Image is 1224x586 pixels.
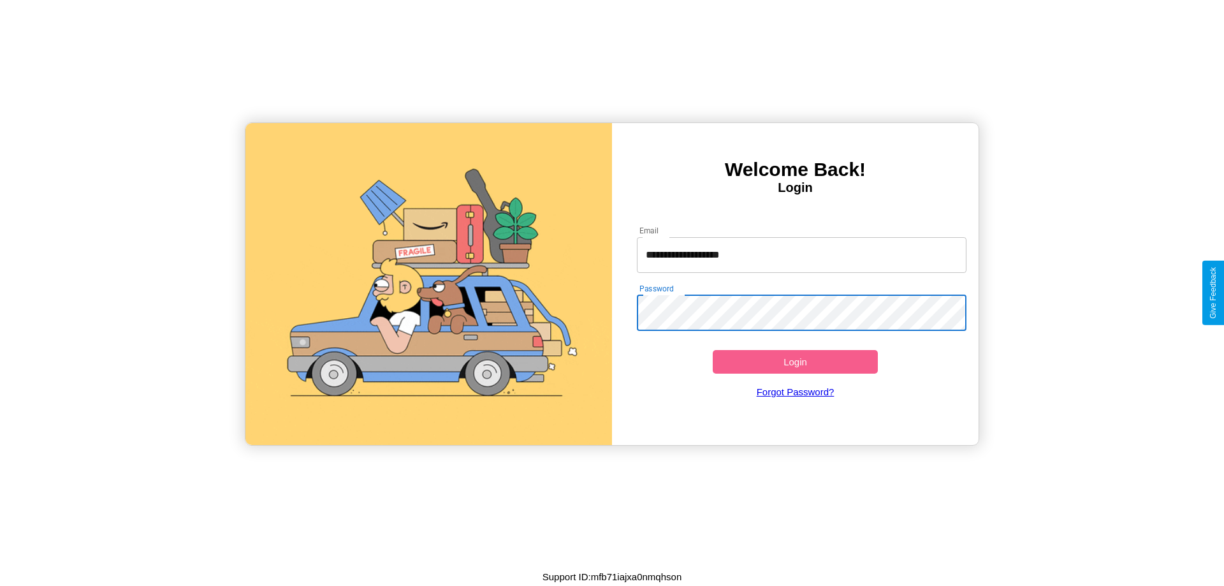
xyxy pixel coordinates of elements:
h4: Login [612,180,979,195]
p: Support ID: mfb71iajxa0nmqhson [543,568,681,585]
a: Forgot Password? [630,374,961,410]
img: gif [245,123,612,445]
h3: Welcome Back! [612,159,979,180]
label: Password [639,283,673,294]
label: Email [639,225,659,236]
div: Give Feedback [1209,267,1218,319]
button: Login [713,350,878,374]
